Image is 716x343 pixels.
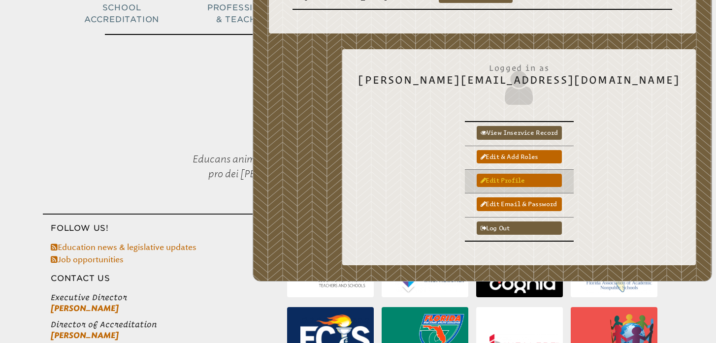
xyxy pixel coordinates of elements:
[51,292,287,303] span: Executive Director
[105,34,611,76] h1: Registration
[207,3,351,24] span: Professional Development & Teacher Certification
[477,174,562,187] a: Edit profile
[51,331,119,340] a: [PERSON_NAME]
[84,3,159,24] span: School Accreditation
[43,222,287,234] h3: Follow Us!
[51,319,287,330] span: Director of Accreditation
[51,304,119,313] a: [PERSON_NAME]
[477,126,562,139] a: View inservice record
[196,92,520,111] p: You are already registered and logged in.
[358,58,680,107] h2: [PERSON_NAME][EMAIL_ADDRESS][DOMAIN_NAME]
[51,243,196,252] a: Education news & legislative updates
[358,58,680,74] span: Logged in as
[477,221,562,235] a: Log out
[489,279,559,294] img: Cognia
[477,197,562,211] a: Edit email & password
[43,273,287,284] h3: Contact Us
[159,127,325,206] p: Educans animum et mentem pro dei [PERSON_NAME]
[51,255,124,264] a: Job opportunities
[477,150,562,163] a: Edit & add roles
